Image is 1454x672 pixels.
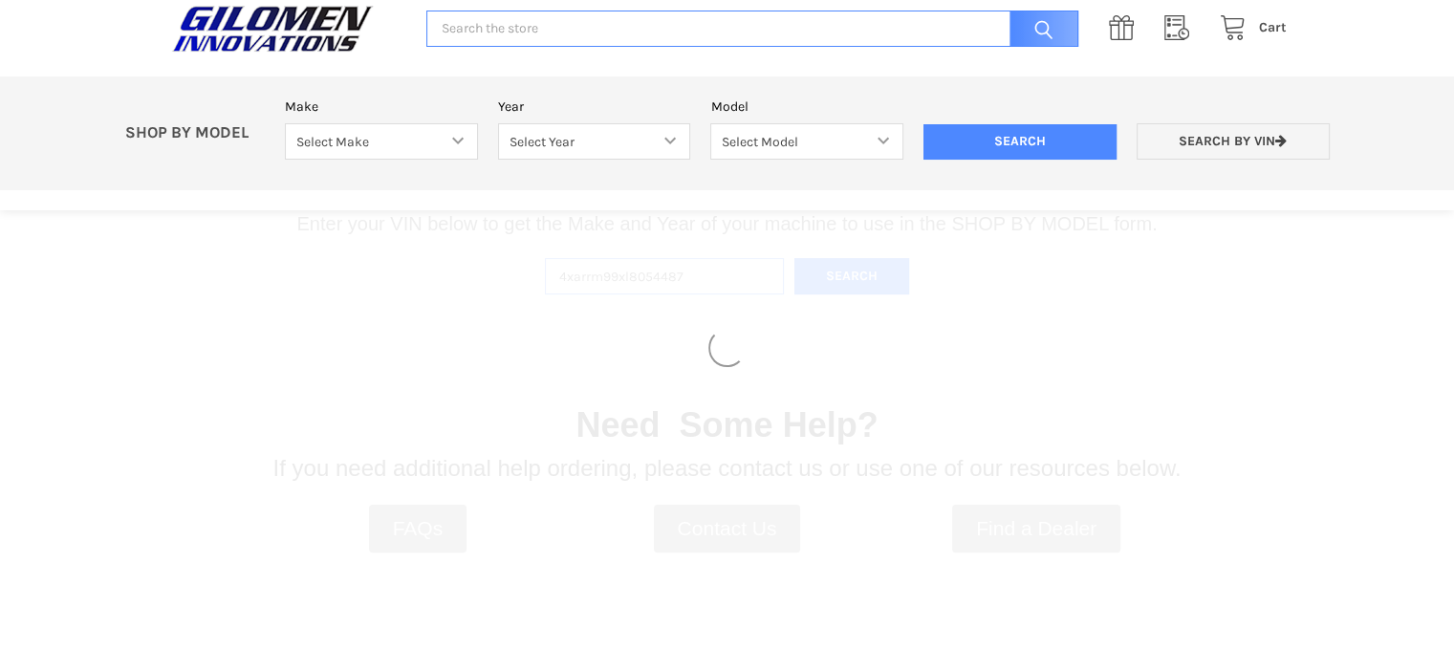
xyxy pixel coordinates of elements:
span: Cart [1259,19,1287,35]
img: GILOMEN INNOVATIONS [167,5,378,53]
p: SHOP BY MODEL [115,123,275,143]
label: Make [285,97,478,117]
label: Year [498,97,691,117]
input: Search the store [426,11,1077,48]
label: Model [710,97,903,117]
input: Search [923,124,1117,161]
a: Cart [1209,16,1287,40]
a: Search by VIN [1137,123,1330,161]
a: GILOMEN INNOVATIONS [167,5,406,53]
input: Search [1000,11,1078,48]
